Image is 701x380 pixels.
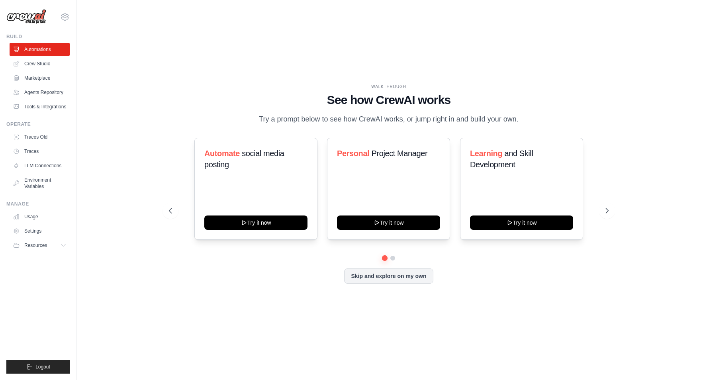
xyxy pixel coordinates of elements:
a: Marketplace [10,72,70,84]
span: Personal [337,149,369,158]
div: Operate [6,121,70,127]
h1: See how CrewAI works [169,93,609,107]
button: Logout [6,360,70,374]
button: Try it now [470,215,573,230]
span: Logout [35,364,50,370]
iframe: Chat Widget [661,342,701,380]
span: social media posting [204,149,284,169]
a: Environment Variables [10,174,70,193]
div: Manage [6,201,70,207]
button: Skip and explore on my own [344,268,433,284]
span: Automate [204,149,240,158]
p: Try a prompt below to see how CrewAI works, or jump right in and build your own. [255,114,523,125]
span: and Skill Development [470,149,533,169]
button: Try it now [204,215,307,230]
button: Try it now [337,215,440,230]
span: Project Manager [372,149,428,158]
a: Automations [10,43,70,56]
div: Build [6,33,70,40]
a: LLM Connections [10,159,70,172]
a: Traces [10,145,70,158]
span: Resources [24,242,47,249]
div: WALKTHROUGH [169,84,609,90]
a: Traces Old [10,131,70,143]
a: Tools & Integrations [10,100,70,113]
a: Crew Studio [10,57,70,70]
a: Agents Repository [10,86,70,99]
a: Usage [10,210,70,223]
button: Resources [10,239,70,252]
a: Settings [10,225,70,237]
img: Logo [6,9,46,24]
span: Learning [470,149,502,158]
